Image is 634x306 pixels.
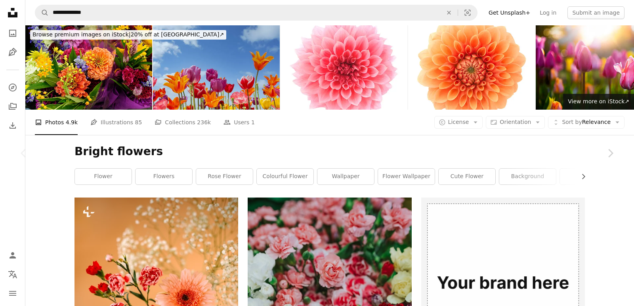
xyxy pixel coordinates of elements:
[317,169,374,184] a: wallpaper
[196,169,253,184] a: rose flower
[5,266,21,282] button: Language
[567,6,624,19] button: Submit an image
[562,119,582,125] span: Sort by
[535,6,561,19] a: Log in
[25,25,231,44] a: Browse premium images on iStock|20% off at [GEOGRAPHIC_DATA]↗
[32,31,224,38] span: 20% off at [GEOGRAPHIC_DATA] ↗
[434,116,483,129] button: License
[486,116,545,129] button: Orientation
[35,5,49,20] button: Search Unsplash
[562,118,611,126] span: Relevance
[576,169,585,184] button: scroll list to the right
[563,94,634,110] a: View more on iStock↗
[155,110,211,135] a: Collections 236k
[281,25,407,110] img: Dahlia
[568,98,629,105] span: View more on iStock ↗
[135,118,142,127] span: 85
[25,25,152,110] img: Fresh Colorful Variety Flowers For Sale at Outdoor Market
[500,119,531,125] span: Orientation
[5,44,21,60] a: Illustrations
[439,169,495,184] a: cute flower
[448,119,469,125] span: License
[153,25,280,110] img: Colorful tulips against a blue sky with white clouds
[32,31,130,38] span: Browse premium images on iStock |
[548,116,624,129] button: Sort byRelevance
[5,285,21,301] button: Menu
[251,118,255,127] span: 1
[560,169,617,184] a: plant
[90,110,142,135] a: Illustrations 85
[586,115,634,191] a: Next
[5,25,21,41] a: Photos
[378,169,435,184] a: flower wallpaper
[197,118,211,127] span: 236k
[499,169,556,184] a: background
[484,6,535,19] a: Get Unsplash+
[458,5,477,20] button: Visual search
[440,5,458,20] button: Clear
[35,5,477,21] form: Find visuals sitewide
[408,25,535,110] img: Dahlia
[5,247,21,263] a: Log in / Sign up
[5,99,21,114] a: Collections
[5,80,21,95] a: Explore
[223,110,255,135] a: Users 1
[257,169,313,184] a: colourful flower
[75,169,132,184] a: flower
[74,144,585,159] h1: Bright flowers
[136,169,192,184] a: flowers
